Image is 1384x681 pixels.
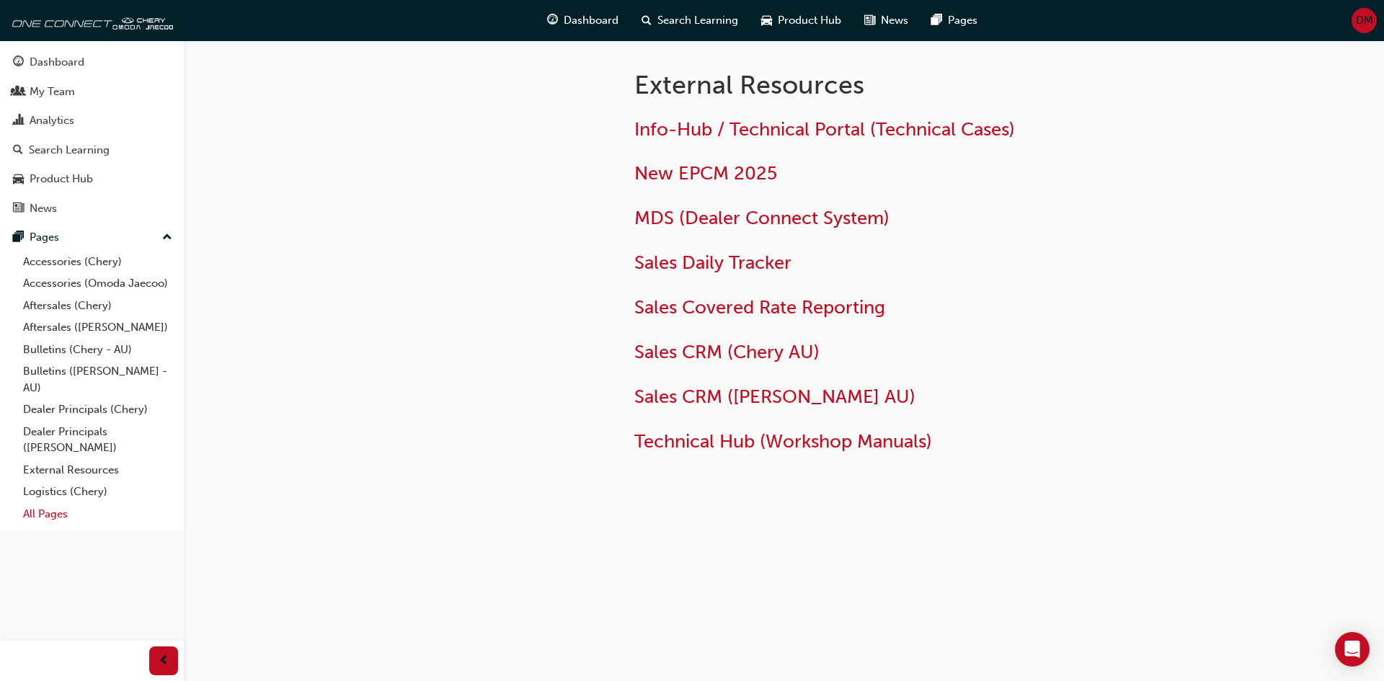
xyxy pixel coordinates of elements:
[634,341,820,363] a: Sales CRM (Chery AU)
[634,69,1107,101] h1: External Resources
[13,115,24,128] span: chart-icon
[30,54,84,71] div: Dashboard
[634,296,885,319] a: Sales Covered Rate Reporting
[17,316,178,339] a: Aftersales ([PERSON_NAME])
[948,12,977,29] span: Pages
[17,503,178,525] a: All Pages
[634,162,777,184] a: New EPCM 2025
[29,142,110,159] div: Search Learning
[162,228,172,247] span: up-icon
[13,231,24,244] span: pages-icon
[17,339,178,361] a: Bulletins (Chery - AU)
[778,12,841,29] span: Product Hub
[6,195,178,222] a: News
[853,6,920,35] a: news-iconNews
[6,224,178,251] button: Pages
[536,6,630,35] a: guage-iconDashboard
[564,12,618,29] span: Dashboard
[17,421,178,459] a: Dealer Principals ([PERSON_NAME])
[634,386,915,408] a: Sales CRM ([PERSON_NAME] AU)
[13,56,24,69] span: guage-icon
[1335,632,1370,667] div: Open Intercom Messenger
[931,12,942,30] span: pages-icon
[750,6,853,35] a: car-iconProduct Hub
[6,107,178,134] a: Analytics
[657,12,738,29] span: Search Learning
[634,430,932,453] a: Technical Hub (Workshop Manuals)
[13,202,24,215] span: news-icon
[17,459,178,481] a: External Resources
[13,144,23,157] span: search-icon
[13,86,24,99] span: people-icon
[17,360,178,399] a: Bulletins ([PERSON_NAME] - AU)
[6,79,178,105] a: My Team
[920,6,989,35] a: pages-iconPages
[6,49,178,76] a: Dashboard
[30,84,75,100] div: My Team
[881,12,908,29] span: News
[761,12,772,30] span: car-icon
[1352,8,1377,33] button: DM
[634,207,890,229] a: MDS (Dealer Connect System)
[30,229,59,246] div: Pages
[30,200,57,217] div: News
[642,12,652,30] span: search-icon
[6,166,178,192] a: Product Hub
[6,137,178,164] a: Search Learning
[630,6,750,35] a: search-iconSearch Learning
[634,118,1015,141] a: Info-Hub / Technical Portal (Technical Cases)
[30,112,74,129] div: Analytics
[547,12,558,30] span: guage-icon
[17,251,178,273] a: Accessories (Chery)
[17,295,178,317] a: Aftersales (Chery)
[17,481,178,503] a: Logistics (Chery)
[30,171,93,187] div: Product Hub
[17,272,178,295] a: Accessories (Omoda Jaecoo)
[6,46,178,224] button: DashboardMy TeamAnalyticsSearch LearningProduct HubNews
[159,652,169,670] span: prev-icon
[864,12,875,30] span: news-icon
[13,173,24,186] span: car-icon
[7,6,173,35] img: oneconnect
[634,252,791,274] a: Sales Daily Tracker
[1356,12,1373,29] span: DM
[17,399,178,421] a: Dealer Principals (Chery)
